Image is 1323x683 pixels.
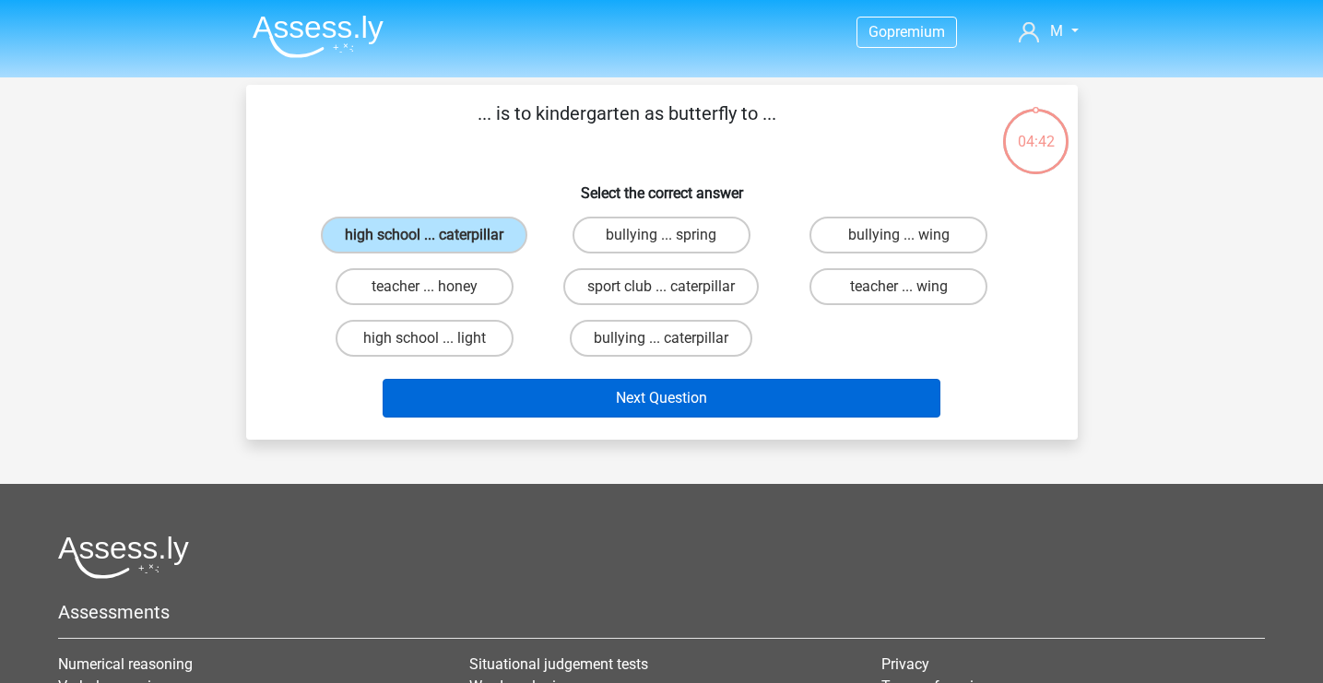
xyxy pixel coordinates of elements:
[1001,107,1070,153] div: 04:42
[809,217,987,253] label: bullying ... wing
[573,217,750,253] label: bullying ... spring
[321,217,527,253] label: high school ... caterpillar
[868,23,887,41] span: Go
[809,268,987,305] label: teacher ... wing
[563,268,759,305] label: sport club ... caterpillar
[1011,20,1085,42] a: M
[570,320,752,357] label: bullying ... caterpillar
[336,320,514,357] label: high school ... light
[887,23,945,41] span: premium
[1050,22,1063,40] span: M
[276,170,1048,202] h6: Select the correct answer
[469,655,648,673] a: Situational judgement tests
[276,100,979,155] p: ... is to kindergarten as butterfly to ...
[383,379,940,418] button: Next Question
[336,268,514,305] label: teacher ... honey
[881,655,929,673] a: Privacy
[58,601,1265,623] h5: Assessments
[58,536,189,579] img: Assessly logo
[253,15,384,58] img: Assessly
[58,655,193,673] a: Numerical reasoning
[857,19,956,44] a: Gopremium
